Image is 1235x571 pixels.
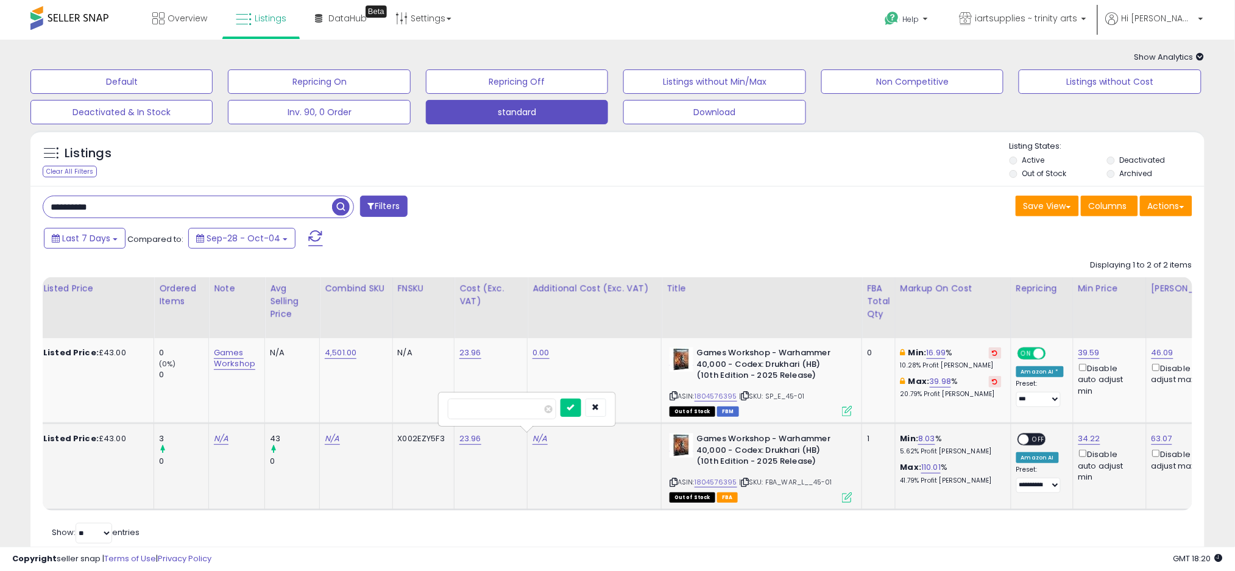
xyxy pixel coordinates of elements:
[1019,69,1201,94] button: Listings without Cost
[901,461,922,473] b: Max:
[670,492,715,503] span: All listings that are currently out of stock and unavailable for purchase on Amazon
[695,477,737,488] a: 1804576395
[1089,200,1127,212] span: Columns
[533,282,656,295] div: Additional Cost (Exc. VAT)
[255,12,286,24] span: Listings
[214,282,260,295] div: Note
[1010,141,1205,152] p: Listing States:
[867,282,890,321] div: FBA Total Qty
[867,347,886,358] div: 0
[426,69,608,94] button: Repricing Off
[104,553,156,564] a: Terms of Use
[1091,260,1192,271] div: Displaying 1 to 2 of 2 items
[1016,366,1064,377] div: Amazon AI *
[901,477,1002,485] p: 41.79% Profit [PERSON_NAME]
[927,347,946,359] a: 16.99
[320,277,392,338] th: CSV column name: cust_attr_2_Combind SKU
[228,69,410,94] button: Repricing On
[127,233,183,245] span: Compared to:
[876,2,940,40] a: Help
[1016,452,1059,463] div: Amazon AI
[270,456,319,467] div: 0
[901,433,919,444] b: Min:
[360,196,408,217] button: Filters
[325,347,356,359] a: 4,501.00
[168,12,207,24] span: Overview
[1016,380,1064,407] div: Preset:
[159,369,208,380] div: 0
[533,347,550,359] a: 0.00
[459,282,522,308] div: Cost (Exc. VAT)
[30,69,213,94] button: Default
[1140,196,1192,216] button: Actions
[30,100,213,124] button: Deactivated & In Stock
[43,347,144,358] div: £43.00
[459,433,481,445] a: 23.96
[207,232,280,244] span: Sep-28 - Oct-04
[908,375,930,387] b: Max:
[901,376,1002,399] div: %
[1081,196,1138,216] button: Columns
[270,282,314,321] div: Avg Selling Price
[214,433,228,445] a: N/A
[159,282,203,308] div: Ordered Items
[159,359,176,369] small: (0%)
[398,433,445,444] div: X002EZY5F3
[696,347,844,385] b: Games Workshop - Warhammer 40,000 - Codex: Drukhari (HB) (10th Edition - 2025 Release)
[867,433,886,444] div: 1
[895,277,1011,338] th: The percentage added to the cost of goods (COGS) that forms the calculator for Min & Max prices.
[398,282,450,295] div: FNSKU
[43,433,144,444] div: £43.00
[228,100,410,124] button: Inv. 90, 0 Order
[1029,434,1049,445] span: OFF
[12,553,57,564] strong: Copyright
[1134,51,1205,63] span: Show Analytics
[188,228,295,249] button: Sep-28 - Oct-04
[398,347,445,358] div: N/A
[1152,361,1220,385] div: Disable auto adjust max
[270,347,310,358] div: N/A
[1019,349,1034,359] span: ON
[921,461,941,473] a: 110.01
[1152,447,1220,471] div: Disable auto adjust max
[623,69,805,94] button: Listings without Min/Max
[696,433,844,470] b: Games Workshop - Warhammer 40,000 - Codex: Drukhari (HB) (10th Edition - 2025 Release)
[1152,282,1224,295] div: [PERSON_NAME]
[12,553,211,565] div: seller snap | |
[885,11,900,26] i: Get Help
[908,347,927,358] b: Min:
[43,166,97,177] div: Clear All Filters
[695,391,737,402] a: 1804576395
[328,12,367,24] span: DataHub
[426,100,608,124] button: standard
[1016,466,1064,493] div: Preset:
[717,406,739,417] span: FBM
[65,145,111,162] h5: Listings
[1016,196,1079,216] button: Save View
[1119,168,1152,179] label: Archived
[1078,347,1100,359] a: 39.59
[1119,155,1165,165] label: Deactivated
[1078,447,1137,483] div: Disable auto adjust min
[901,462,1002,484] div: %
[901,447,1002,456] p: 5.62% Profit [PERSON_NAME]
[1022,168,1067,179] label: Out of Stock
[43,433,99,444] b: Listed Price:
[1078,282,1141,295] div: Min Price
[1152,433,1173,445] a: 63.07
[901,390,1002,399] p: 20.79% Profit [PERSON_NAME]
[670,347,693,372] img: 41HjbCCcv4L._SL40_.jpg
[1016,282,1068,295] div: Repricing
[533,433,547,445] a: N/A
[901,433,1002,456] div: %
[901,361,1002,370] p: 10.28% Profit [PERSON_NAME]
[44,228,126,249] button: Last 7 Days
[366,5,387,18] div: Tooltip anchor
[821,69,1003,94] button: Non Competitive
[214,347,255,370] a: Games Workshop
[667,282,857,295] div: Title
[670,433,852,501] div: ASIN:
[1122,12,1195,24] span: Hi [PERSON_NAME]
[670,406,715,417] span: All listings that are currently out of stock and unavailable for purchase on Amazon
[739,477,832,487] span: | SKU: FBA_WAR_L__45-01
